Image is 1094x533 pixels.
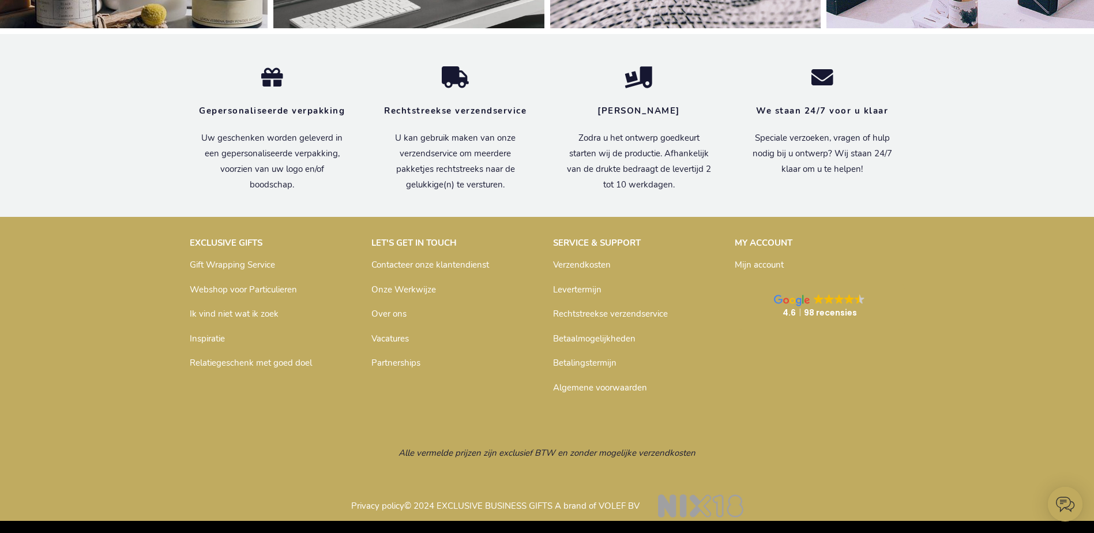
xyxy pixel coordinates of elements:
[844,294,854,304] img: Google
[190,333,225,344] a: Inspiratie
[190,357,312,369] a: Relatiegeschenk met goed doel
[198,130,347,193] p: Uw geschenken worden geleverd in een gepersonaliseerde verpakking, voorzien van uw logo en/of boo...
[190,284,297,295] a: Webshop voor Particulieren
[855,294,864,304] img: Google
[371,237,457,249] strong: LET'S GET IN TOUCH
[553,237,641,249] strong: SERVICE & SUPPORT
[834,294,844,304] img: Google
[384,105,527,117] strong: Rechtstreekse verzendservice
[190,486,905,515] p: © 2024 EXCLUSIVE BUSINESS GIFTS A brand of VOLEF BV
[190,308,279,320] a: Ik vind niet wat ik zoek
[371,357,420,369] a: Partnerships
[553,308,668,320] a: Rechtstreekse verzendservice
[553,333,636,344] a: Betaalmogelijkheden
[371,333,409,344] a: Vacatures
[381,130,530,193] p: U kan gebruik maken van onze verzendservice om meerdere pakketjes rechtstreeks naar de gelukkige(...
[371,284,436,295] a: Onze Werkwijze
[735,237,792,249] strong: MY ACCOUNT
[814,294,824,304] img: Google
[783,307,857,318] strong: 4.6 98 recensies
[748,130,897,177] p: Speciale verzoeken, vragen of hulp nodig bij u ontwerp? Wij staan 24/7 klaar om u te helpen!
[553,382,647,393] a: Algemene voorwaarden
[774,295,810,306] img: Google
[371,259,489,271] a: Contacteer onze klantendienst
[658,494,743,517] img: NIX18
[199,105,345,117] strong: Gepersonaliseerde verpakking
[553,357,616,369] a: Betalingstermijn
[1048,487,1082,521] iframe: belco-activator-frame
[398,447,696,459] span: Alle vermelde prijzen zijn exclusief BTW en zonder mogelijke verzendkosten
[824,294,834,304] img: Google
[371,308,407,320] a: Over ons
[190,259,275,271] a: Gift Wrapping Service
[735,283,905,330] a: Google GoogleGoogleGoogleGoogleGoogle 4.698 recensies
[756,105,888,117] strong: We staan 24/7 voor u klaar
[351,500,404,512] a: Privacy policy
[735,259,784,271] a: Mijn account
[553,284,601,295] a: Levertermijn
[565,130,713,193] p: Zodra u het ontwerp goedkeurt starten wij de productie. Afhankelijk van de drukte bedraagt de lev...
[597,105,680,117] strong: [PERSON_NAME]
[553,259,611,271] a: Verzendkosten
[190,237,262,249] strong: EXCLUSIVE GIFTS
